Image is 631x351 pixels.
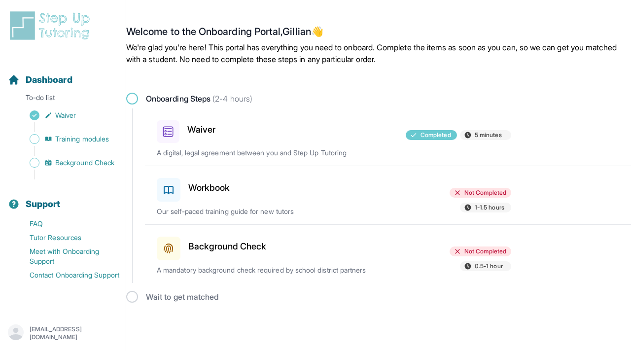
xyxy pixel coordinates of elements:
span: 5 minutes [475,131,502,139]
a: Waiver [8,108,126,122]
span: Not Completed [464,247,506,255]
p: [EMAIL_ADDRESS][DOMAIN_NAME] [30,325,118,341]
span: (2-4 hours) [210,94,252,104]
a: Dashboard [8,73,72,87]
span: Waiver [55,110,76,120]
a: WorkbookNot Completed1-1.5 hoursOur self-paced training guide for new tutors [145,166,631,224]
span: Dashboard [26,73,72,87]
span: Completed [421,131,451,139]
span: 1-1.5 hours [475,204,504,211]
h3: Workbook [188,181,230,195]
span: Support [26,197,61,211]
p: Our self-paced training guide for new tutors [157,207,387,216]
a: Contact Onboarding Support [8,268,126,282]
a: FAQ [8,217,126,231]
button: Dashboard [4,57,122,91]
span: Training modules [55,134,109,144]
a: Background CheckNot Completed0.5-1 hourA mandatory background check required by school district p... [145,225,631,283]
a: WaiverCompleted5 minutesA digital, legal agreement between you and Step Up Tutoring [145,108,631,166]
p: A digital, legal agreement between you and Step Up Tutoring [157,148,387,158]
a: Background Check [8,156,126,170]
button: Support [4,181,122,215]
button: [EMAIL_ADDRESS][DOMAIN_NAME] [8,324,118,342]
a: Tutor Resources [8,231,126,245]
p: To-do list [4,93,122,106]
h3: Waiver [187,123,215,137]
a: Meet with Onboarding Support [8,245,126,268]
span: Not Completed [464,189,506,197]
h3: Background Check [188,240,266,253]
img: logo [8,10,96,41]
p: A mandatory background check required by school district partners [157,265,387,275]
h2: Welcome to the Onboarding Portal, Gillian 👋 [126,26,631,41]
span: 0.5-1 hour [475,262,503,270]
span: Onboarding Steps [146,93,252,105]
p: We're glad you're here! This portal has everything you need to onboard. Complete the items as soo... [126,41,631,65]
a: Training modules [8,132,126,146]
span: Background Check [55,158,114,168]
